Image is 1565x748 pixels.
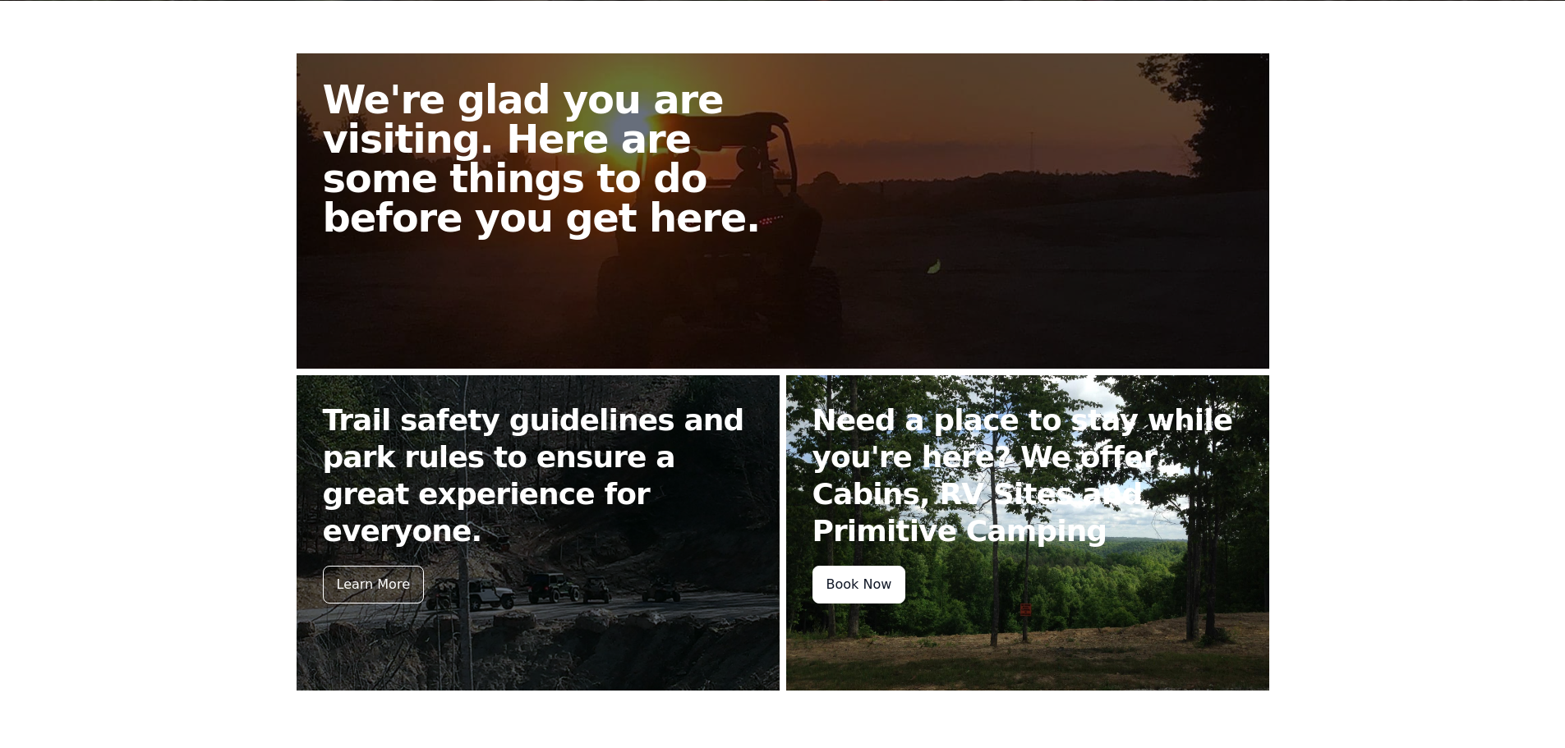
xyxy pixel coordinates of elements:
[786,375,1269,691] a: Need a place to stay while you're here? We offer Cabins, RV Sites and Primitive Camping Book Now
[297,53,1269,369] a: We're glad you are visiting. Here are some things to do before you get here.
[323,566,424,603] div: Learn More
[297,375,780,691] a: Trail safety guidelines and park rules to ensure a great experience for everyone. Learn More
[323,402,753,549] h2: Trail safety guidelines and park rules to ensure a great experience for everyone.
[812,566,906,603] div: Book Now
[323,80,796,237] h2: We're glad you are visiting. Here are some things to do before you get here.
[812,402,1243,549] h2: Need a place to stay while you're here? We offer Cabins, RV Sites and Primitive Camping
